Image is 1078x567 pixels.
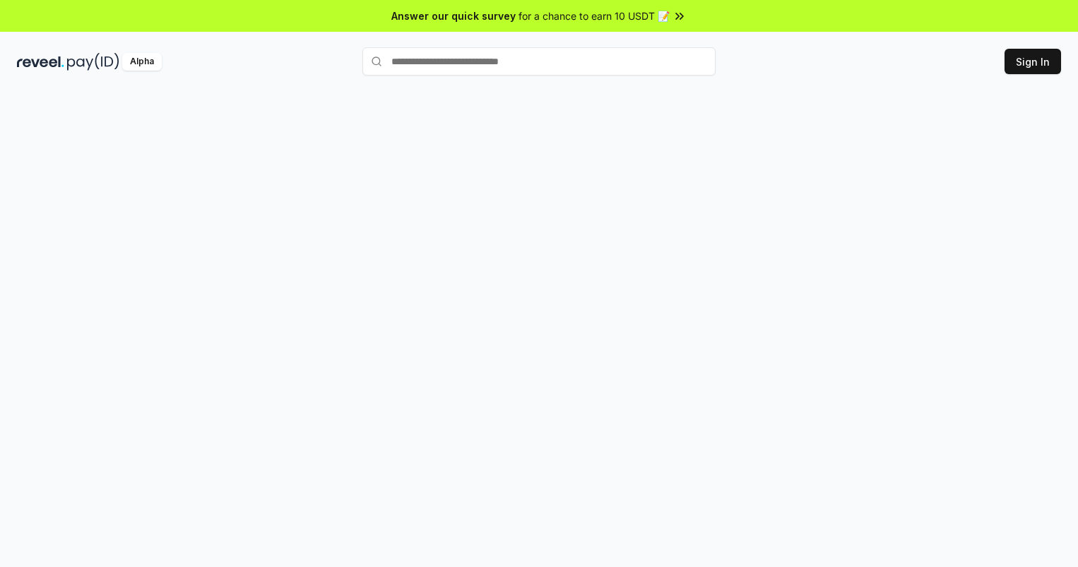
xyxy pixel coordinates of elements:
img: reveel_dark [17,53,64,71]
span: Answer our quick survey [391,8,516,23]
img: pay_id [67,53,119,71]
div: Alpha [122,53,162,71]
span: for a chance to earn 10 USDT 📝 [519,8,670,23]
button: Sign In [1005,49,1061,74]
